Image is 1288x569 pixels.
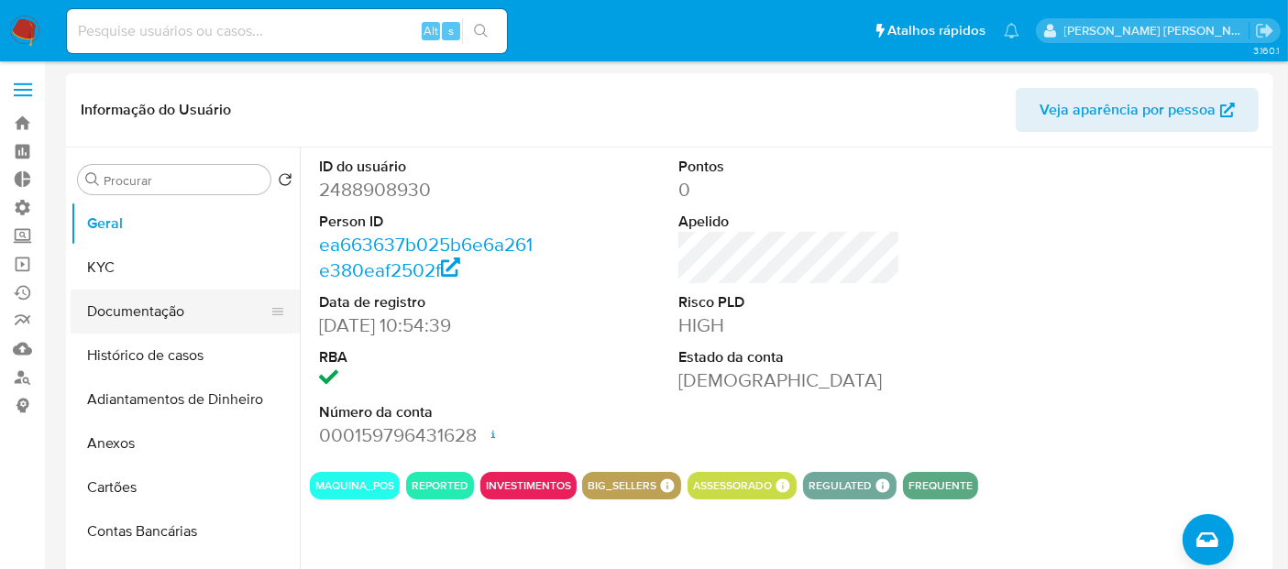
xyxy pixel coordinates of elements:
[678,292,900,312] dt: Risco PLD
[678,177,900,202] dd: 0
[278,172,292,192] button: Retornar ao pedido padrão
[1016,88,1259,132] button: Veja aparência por pessoa
[319,402,541,422] dt: Número da conta
[319,212,541,232] dt: Person ID
[1064,22,1249,39] p: luciana.joia@mercadopago.com.br
[85,172,100,187] button: Procurar
[1040,88,1216,132] span: Veja aparência por pessoa
[71,246,300,290] button: KYC
[319,231,533,283] a: ea663637b025b6e6a261e380eaf2502f
[67,19,507,43] input: Pesquise usuários ou casos...
[678,367,900,393] dd: [DEMOGRAPHIC_DATA]
[1004,23,1019,38] a: Notificações
[319,292,541,312] dt: Data de registro
[1255,21,1274,40] a: Sair
[678,157,900,177] dt: Pontos
[319,422,541,448] dd: 000159796431628
[448,22,454,39] span: s
[71,290,285,334] button: Documentação
[81,101,231,119] h1: Informação do Usuário
[678,347,900,367] dt: Estado da conta
[887,21,985,40] span: Atalhos rápidos
[71,334,300,378] button: Histórico de casos
[71,465,300,509] button: Cartões
[319,157,541,177] dt: ID do usuário
[462,18,500,44] button: search-icon
[104,172,263,189] input: Procurar
[71,378,300,421] button: Adiantamentos de Dinheiro
[678,312,900,338] dd: HIGH
[678,212,900,232] dt: Apelido
[71,509,300,553] button: Contas Bancárias
[71,421,300,465] button: Anexos
[319,177,541,202] dd: 2488908930
[424,22,438,39] span: Alt
[319,312,541,338] dd: [DATE] 10:54:39
[319,347,541,367] dt: RBA
[71,202,300,246] button: Geral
